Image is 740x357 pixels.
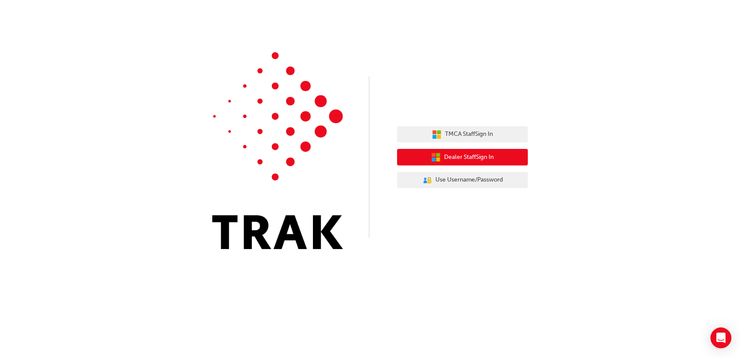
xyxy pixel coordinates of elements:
span: TMCA Staff Sign In [445,129,493,139]
button: Dealer StaffSign In [397,149,528,165]
button: TMCA StaffSign In [397,126,528,143]
div: Open Intercom Messenger [710,327,731,348]
span: Use Username/Password [435,175,503,185]
img: Trak [212,52,343,249]
span: Dealer Staff Sign In [444,152,494,162]
button: Use Username/Password [397,172,528,189]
